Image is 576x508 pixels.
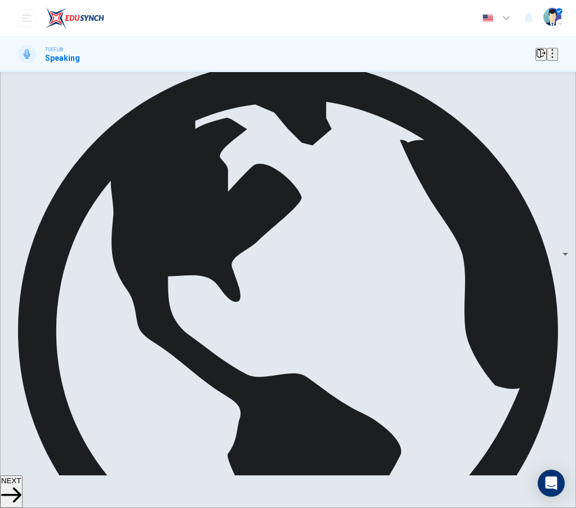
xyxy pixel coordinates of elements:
span: NEXT [1,476,21,485]
div: Open Intercom Messenger [538,470,565,497]
img: EduSynch logo [45,7,104,29]
button: open mobile menu [18,9,36,27]
img: Profile picture [543,8,561,26]
span: TOEFL® [45,46,63,54]
img: en [481,14,495,23]
h1: Speaking [45,54,80,63]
